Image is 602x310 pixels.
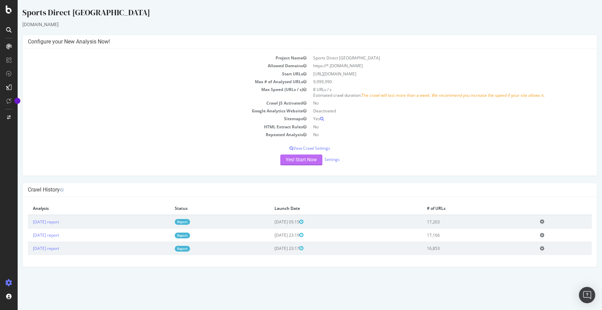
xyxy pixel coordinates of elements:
[292,107,574,115] td: Deactivated
[252,202,405,215] th: Launch Date
[10,186,574,193] h4: Crawl History
[292,123,574,131] td: No
[10,123,292,131] td: HTML Extract Rules
[292,131,574,139] td: No
[15,245,41,251] a: [DATE] report
[10,131,292,139] td: Repeated Analysis
[14,98,20,104] div: Tooltip anchor
[10,107,292,115] td: Google Analytics Website
[10,70,292,78] td: Start URLs
[10,145,574,151] p: View Crawl Settings
[10,115,292,123] td: Sitemaps
[579,287,595,303] div: Open Intercom Messenger
[257,232,286,238] span: [DATE] 23:19
[157,219,172,225] a: Report
[292,62,574,70] td: https://*.[DOMAIN_NAME]
[10,62,292,70] td: Allowed Domains
[404,229,517,242] td: 17,166
[5,21,580,28] div: [DOMAIN_NAME]
[10,99,292,107] td: Crawl JS Activated
[15,219,41,225] a: [DATE] report
[5,7,580,21] div: Sports Direct [GEOGRAPHIC_DATA]
[292,54,574,62] td: Sports Direct [GEOGRAPHIC_DATA]
[344,92,527,98] span: The crawl will last more than a week. We recommend you increase the speed if your site allows it.
[10,202,152,215] th: Analysis
[257,245,286,251] span: [DATE] 23:17
[307,157,322,162] a: Settings
[292,115,574,123] td: Yes
[257,219,286,225] span: [DATE] 05:15
[292,99,574,107] td: No
[10,54,292,62] td: Project Name
[292,86,574,99] td: 8 URLs / s Estimated crawl duration:
[10,38,574,45] h4: Configure your New Analysis Now!
[157,246,172,252] a: Report
[157,233,172,238] a: Report
[292,78,574,86] td: 9,999,990
[404,242,517,255] td: 16,853
[152,202,251,215] th: Status
[263,154,305,165] button: Yes! Start Now
[10,78,292,86] td: Max # of Analysed URLs
[404,215,517,229] td: 17,203
[404,202,517,215] th: # of URLs
[10,86,292,99] td: Max Speed (URLs / s)
[15,232,41,238] a: [DATE] report
[292,70,574,78] td: [URL][DOMAIN_NAME]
